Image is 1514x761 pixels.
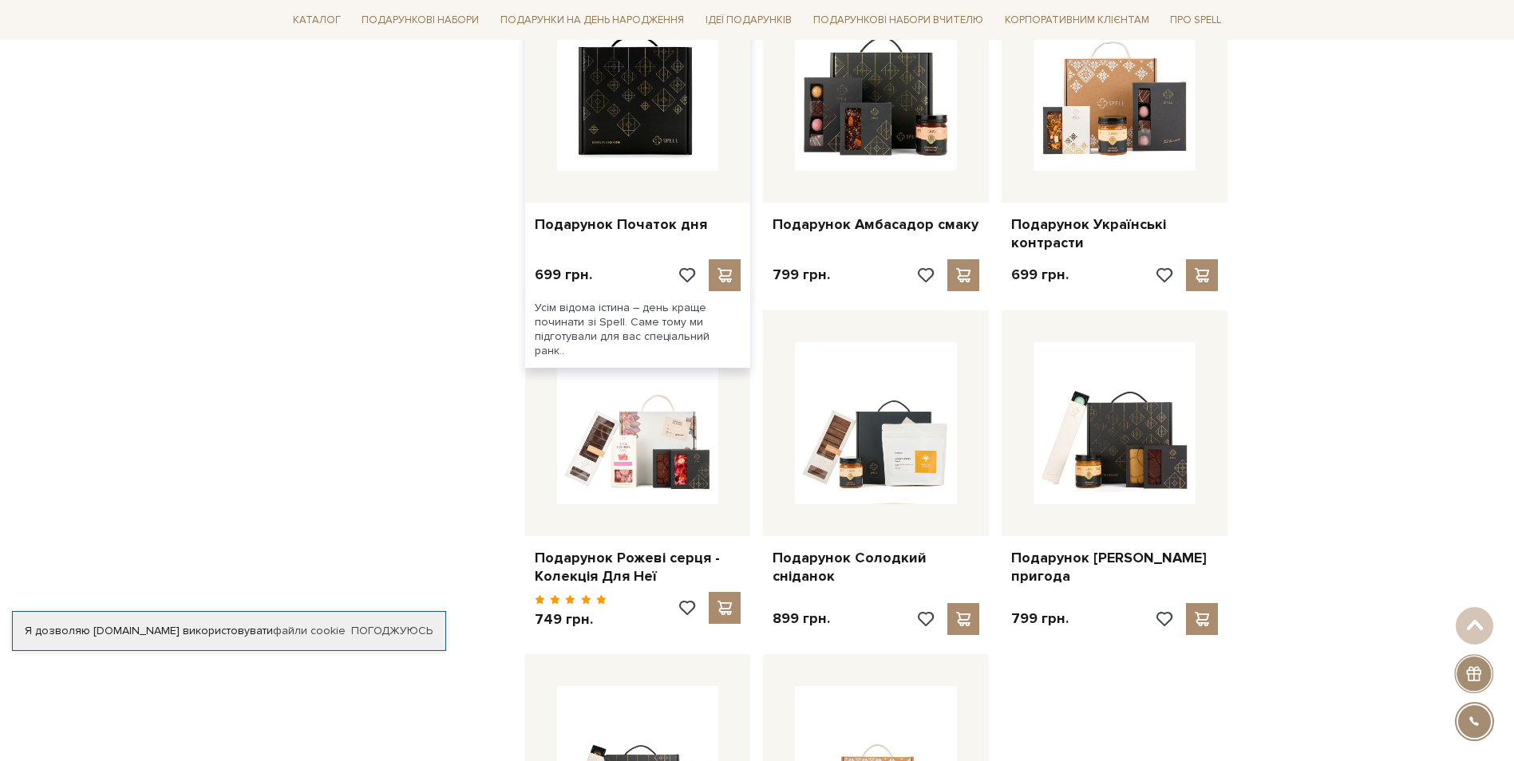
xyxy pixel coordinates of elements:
[1011,609,1069,628] p: 799 грн.
[998,8,1156,33] a: Корпоративним клієнтам
[773,266,830,284] p: 799 грн.
[355,8,485,33] a: Подарункові набори
[13,624,445,638] div: Я дозволяю [DOMAIN_NAME] використовувати
[1011,215,1218,253] a: Подарунок Українські контрасти
[494,8,690,33] a: Подарунки на День народження
[1164,8,1227,33] a: Про Spell
[535,266,592,284] p: 699 грн.
[807,6,990,34] a: Подарункові набори Вчителю
[351,624,433,638] a: Погоджуюсь
[273,624,346,637] a: файли cookie
[773,609,830,628] p: 899 грн.
[287,8,347,33] a: Каталог
[1011,266,1069,284] p: 699 грн.
[535,610,607,629] p: 749 грн.
[525,291,751,369] div: Усім відома істина – день краще починати зі Spell. Саме тому ми підготували для вас спеціальний р...
[535,215,741,234] a: Подарунок Початок дня
[699,8,798,33] a: Ідеї подарунків
[557,9,719,171] img: Подарунок Початок дня
[773,549,979,586] a: Подарунок Солодкий сніданок
[535,549,741,586] a: Подарунок Рожеві серця - Колекція Для Неї
[1011,549,1218,586] a: Подарунок [PERSON_NAME] пригода
[773,215,979,234] a: Подарунок Амбасадор смаку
